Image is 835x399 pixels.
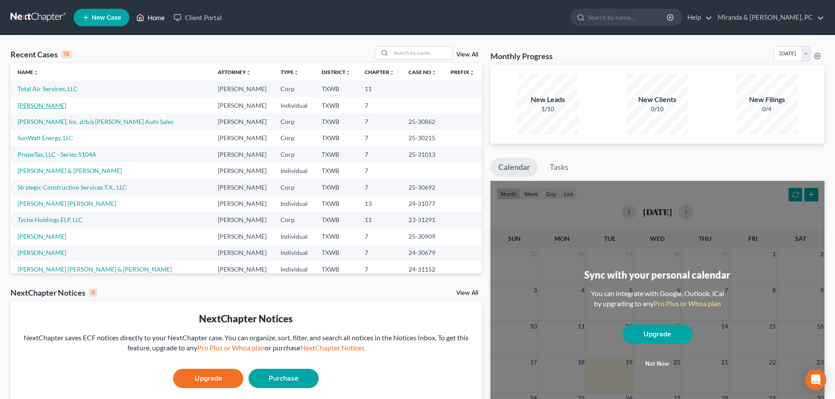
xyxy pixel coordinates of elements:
[11,49,71,60] div: Recent Cases
[402,245,444,261] td: 24-30679
[274,130,315,146] td: Corp
[315,146,358,162] td: TXWB
[211,113,274,130] td: [PERSON_NAME]
[18,333,475,353] div: NextChapter saves ECF notices directly to your NextChapter case. You can organize, sort, filter, ...
[300,343,365,352] a: NextChapter Notices
[18,200,116,207] a: [PERSON_NAME] [PERSON_NAME]
[18,85,78,92] a: Total Air Services, LLC
[490,51,553,61] h3: Monthly Progress
[358,130,402,146] td: 7
[358,212,402,228] td: 11
[322,69,351,75] a: Districtunfold_more
[211,179,274,195] td: [PERSON_NAME]
[315,245,358,261] td: TXWB
[315,179,358,195] td: TXWB
[274,97,315,113] td: Individual
[402,228,444,244] td: 25-30909
[517,105,579,113] div: 1/10
[274,146,315,162] td: Corp
[402,261,444,286] td: 24-31152
[654,299,721,307] a: Pro Plus or Whoa plan
[61,50,71,58] div: 15
[315,162,358,179] td: TXWB
[274,113,315,130] td: Corp
[683,10,712,25] a: Help
[274,212,315,228] td: Corp
[211,162,274,179] td: [PERSON_NAME]
[469,70,475,75] i: unfold_more
[490,158,538,177] a: Calendar
[736,95,798,105] div: New Filings
[358,97,402,113] td: 7
[345,70,351,75] i: unfold_more
[584,268,730,282] div: Sync with your personal calendar
[358,179,402,195] td: 7
[218,69,251,75] a: Attorneyunfold_more
[358,261,402,286] td: 7
[274,261,315,286] td: Individual
[211,261,274,286] td: [PERSON_NAME]
[315,113,358,130] td: TXWB
[211,146,274,162] td: [PERSON_NAME]
[402,212,444,228] td: 23-31291
[274,195,315,212] td: Individual
[409,69,437,75] a: Case Nounfold_more
[391,46,452,59] input: Search by name...
[402,113,444,130] td: 25-30862
[517,95,579,105] div: New Leads
[805,369,826,390] div: Open Intercom Messenger
[132,10,169,25] a: Home
[542,158,576,177] a: Tasks
[11,287,97,298] div: NextChapter Notices
[315,81,358,97] td: TXWB
[211,97,274,113] td: [PERSON_NAME]
[588,9,668,25] input: Search by name...
[33,70,39,75] i: unfold_more
[389,70,394,75] i: unfold_more
[274,179,315,195] td: Corp
[18,233,66,240] a: [PERSON_NAME]
[89,289,97,297] div: 0
[169,10,226,25] a: Client Portal
[315,261,358,286] td: TXWB
[18,184,127,191] a: Strategic Construction Services T.X., LLC
[358,113,402,130] td: 7
[736,105,798,113] div: 0/4
[92,14,121,21] span: New Case
[18,134,73,141] a: SunWatt Energy, LLC
[18,151,96,158] a: PropeTax, LLC - Series 5104A
[622,355,693,373] button: Not now
[18,249,66,256] a: [PERSON_NAME]
[18,265,172,282] a: [PERSON_NAME] [PERSON_NAME] & [PERSON_NAME] [PERSON_NAME]
[18,69,39,75] a: Nameunfold_more
[246,70,251,75] i: unfold_more
[402,195,444,212] td: 24-31077
[456,52,478,58] a: View All
[211,228,274,244] td: [PERSON_NAME]
[18,118,174,125] a: [PERSON_NAME], Inc. d/b/a [PERSON_NAME] Auto Sales
[315,228,358,244] td: TXWB
[358,81,402,97] td: 11
[622,325,693,344] a: Upgrade
[358,195,402,212] td: 13
[211,212,274,228] td: [PERSON_NAME]
[274,162,315,179] td: Individual
[358,146,402,162] td: 7
[18,216,83,223] a: Tyche Holdings ELP, LLC
[18,167,122,174] a: [PERSON_NAME] & [PERSON_NAME]
[249,369,319,388] a: Purchase
[627,95,688,105] div: New Clients
[431,70,437,75] i: unfold_more
[587,289,728,309] div: You can integrate with Google, Outlook, iCal by upgrading to any
[294,70,299,75] i: unfold_more
[18,102,66,109] a: [PERSON_NAME]
[358,245,402,261] td: 7
[211,130,274,146] td: [PERSON_NAME]
[211,195,274,212] td: [PERSON_NAME]
[274,81,315,97] td: Corp
[358,228,402,244] td: 7
[358,162,402,179] td: 7
[315,195,358,212] td: TXWB
[315,212,358,228] td: TXWB
[402,146,444,162] td: 25-31013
